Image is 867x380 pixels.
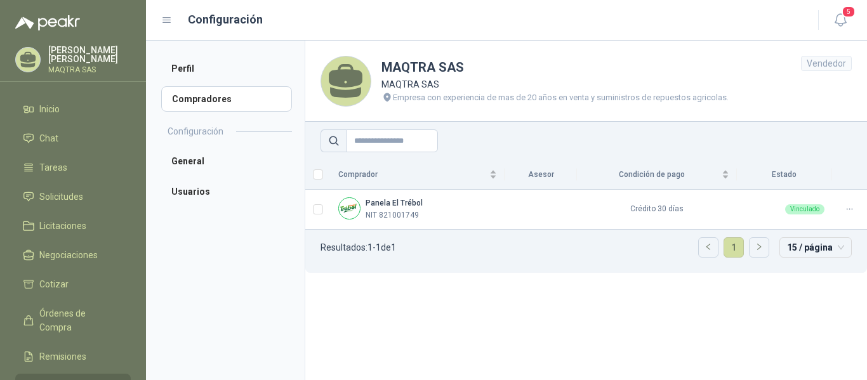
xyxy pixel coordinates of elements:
[842,6,856,18] span: 5
[366,199,423,207] b: Panela El Trébol
[750,238,769,257] button: right
[161,148,292,174] a: General
[39,248,98,262] span: Negociaciones
[749,237,769,258] li: Página siguiente
[15,301,131,339] a: Órdenes de Compra
[39,161,67,174] span: Tareas
[381,77,729,91] p: MAQTRA SAS
[39,306,119,334] span: Órdenes de Compra
[699,238,718,257] button: left
[755,243,763,251] span: right
[785,204,824,214] div: Vinculado
[161,179,292,204] a: Usuarios
[577,160,737,190] th: Condición de pago
[48,46,131,63] p: [PERSON_NAME] [PERSON_NAME]
[39,350,86,364] span: Remisiones
[381,58,729,77] h1: MAQTRA SAS
[393,91,729,104] p: Empresa con experiencia de mas de 20 años en venta y suministros de repuestos agricolas.
[39,190,83,204] span: Solicitudes
[724,238,743,257] a: 1
[505,160,577,190] th: Asesor
[39,219,86,233] span: Licitaciones
[15,155,131,180] a: Tareas
[801,56,852,71] div: Vendedor
[585,169,719,181] span: Condición de pago
[15,185,131,209] a: Solicitudes
[39,102,60,116] span: Inicio
[39,277,69,291] span: Cotizar
[168,124,223,138] h2: Configuración
[338,169,487,181] span: Comprador
[321,243,396,252] p: Resultados: 1 - 1 de 1
[737,160,832,190] th: Estado
[15,243,131,267] a: Negociaciones
[15,15,80,30] img: Logo peakr
[577,190,737,230] td: Crédito 30 días
[39,131,58,145] span: Chat
[48,66,131,74] p: MAQTRA SAS
[15,214,131,238] a: Licitaciones
[366,209,419,221] p: NIT 821001749
[339,198,360,219] img: Company Logo
[779,237,852,258] div: tamaño de página
[15,272,131,296] a: Cotizar
[15,126,131,150] a: Chat
[698,237,718,258] li: Página anterior
[331,160,505,190] th: Comprador
[161,56,292,81] a: Perfil
[15,97,131,121] a: Inicio
[161,86,292,112] a: Compradores
[829,9,852,32] button: 5
[787,238,844,257] span: 15 / página
[705,243,712,251] span: left
[15,344,131,369] a: Remisiones
[188,11,263,29] h1: Configuración
[724,237,744,258] li: 1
